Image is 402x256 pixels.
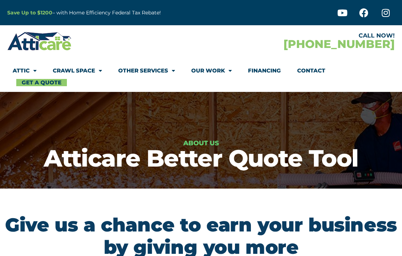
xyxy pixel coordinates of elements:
a: Our Work [191,62,232,79]
nav: Menu [13,62,389,86]
a: Attic [13,62,37,79]
div: CALL NOW! [201,33,395,39]
a: Financing [248,62,281,79]
a: Save Up to $1200 [7,9,52,16]
a: Crawl Space [53,62,102,79]
p: – with Home Efficiency Federal Tax Rebate! [7,9,235,17]
a: Get A Quote [16,79,67,86]
h6: About Us [4,140,398,146]
a: Contact [297,62,325,79]
a: Other Services [118,62,175,79]
h1: Atticare Better Quote Tool [4,146,398,170]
